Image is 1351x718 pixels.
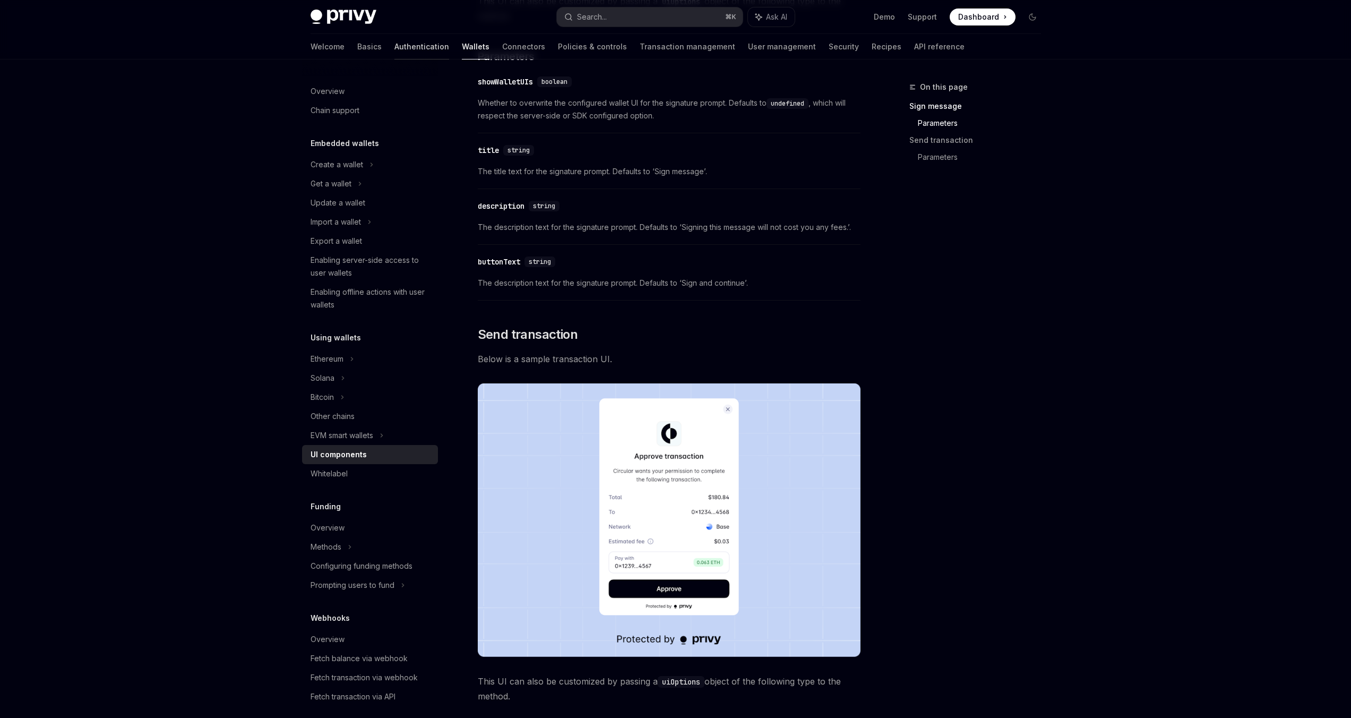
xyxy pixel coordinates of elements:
div: Bitcoin [311,391,334,404]
div: Create a wallet [311,158,363,171]
div: Get a wallet [311,177,351,190]
a: Send transaction [909,132,1049,149]
div: buttonText [478,257,520,267]
code: uiOptions [658,676,704,688]
span: boolean [541,78,567,86]
div: Enabling offline actions with user wallets [311,286,432,311]
div: Ethereum [311,353,343,365]
a: Dashboard [950,8,1016,25]
div: title [478,145,499,156]
button: Toggle dark mode [1024,8,1041,25]
a: Policies & controls [558,34,627,59]
a: Security [829,34,859,59]
div: Fetch transaction via webhook [311,671,418,684]
a: Basics [357,34,382,59]
div: description [478,201,524,211]
span: This UI can also be customized by passing a object of the following type to the method. [478,674,860,704]
button: Ask AI [748,7,795,27]
a: Wallets [462,34,489,59]
span: ⌘ K [725,13,736,21]
a: Whitelabel [302,464,438,483]
button: Search...⌘K [557,7,743,27]
div: UI components [311,448,367,461]
a: Overview [302,630,438,649]
span: Whether to overwrite the configured wallet UI for the signature prompt. Defaults to , which will ... [478,97,860,122]
div: Prompting users to fund [311,579,394,592]
h5: Embedded wallets [311,137,379,150]
div: Update a wallet [311,196,365,209]
div: Enabling server-side access to user wallets [311,254,432,279]
div: Fetch transaction via API [311,690,395,703]
div: Other chains [311,410,355,423]
div: EVM smart wallets [311,429,373,442]
a: UI components [302,445,438,464]
code: undefined [767,98,808,109]
span: On this page [920,81,968,93]
a: User management [748,34,816,59]
a: Recipes [872,34,901,59]
div: Fetch balance via webhook [311,652,408,665]
div: Configuring funding methods [311,560,412,572]
div: Export a wallet [311,235,362,247]
a: Update a wallet [302,193,438,212]
a: Authentication [394,34,449,59]
a: Transaction management [640,34,735,59]
a: Parameters [918,115,1049,132]
div: Methods [311,541,341,553]
span: The description text for the signature prompt. Defaults to ‘Sign and continue’. [478,277,860,289]
div: showWalletUIs [478,76,533,87]
span: string [507,146,530,155]
span: The title text for the signature prompt. Defaults to ‘Sign message’. [478,165,860,178]
a: Other chains [302,407,438,426]
a: Chain support [302,101,438,120]
span: The description text for the signature prompt. Defaults to ‘Signing this message will not cost yo... [478,221,860,234]
a: Fetch balance via webhook [302,649,438,668]
div: Overview [311,85,345,98]
a: Overview [302,518,438,537]
img: images/Trans.png [478,383,860,657]
span: Dashboard [958,12,999,22]
h5: Using wallets [311,331,361,344]
span: Ask AI [766,12,787,22]
a: Fetch transaction via API [302,687,438,706]
a: Enabling offline actions with user wallets [302,283,438,314]
a: Welcome [311,34,345,59]
a: Overview [302,82,438,101]
a: Export a wallet [302,232,438,251]
h5: Webhooks [311,612,350,625]
span: Below is a sample transaction UI. [478,352,860,366]
div: Overview [311,522,345,534]
div: Overview [311,633,345,646]
span: string [533,202,555,210]
img: dark logo [311,10,376,24]
a: Demo [874,12,895,22]
div: Whitelabel [311,467,348,480]
a: Sign message [909,98,1049,115]
a: Configuring funding methods [302,557,438,576]
a: Parameters [918,149,1049,166]
div: Search... [577,11,607,23]
a: Fetch transaction via webhook [302,668,438,687]
div: Import a wallet [311,216,361,228]
div: Chain support [311,104,359,117]
span: Send transaction [478,326,578,343]
span: string [529,258,551,266]
a: Connectors [502,34,545,59]
a: Support [908,12,937,22]
h5: Funding [311,500,341,513]
a: Enabling server-side access to user wallets [302,251,438,283]
div: Solana [311,372,334,384]
a: API reference [914,34,965,59]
